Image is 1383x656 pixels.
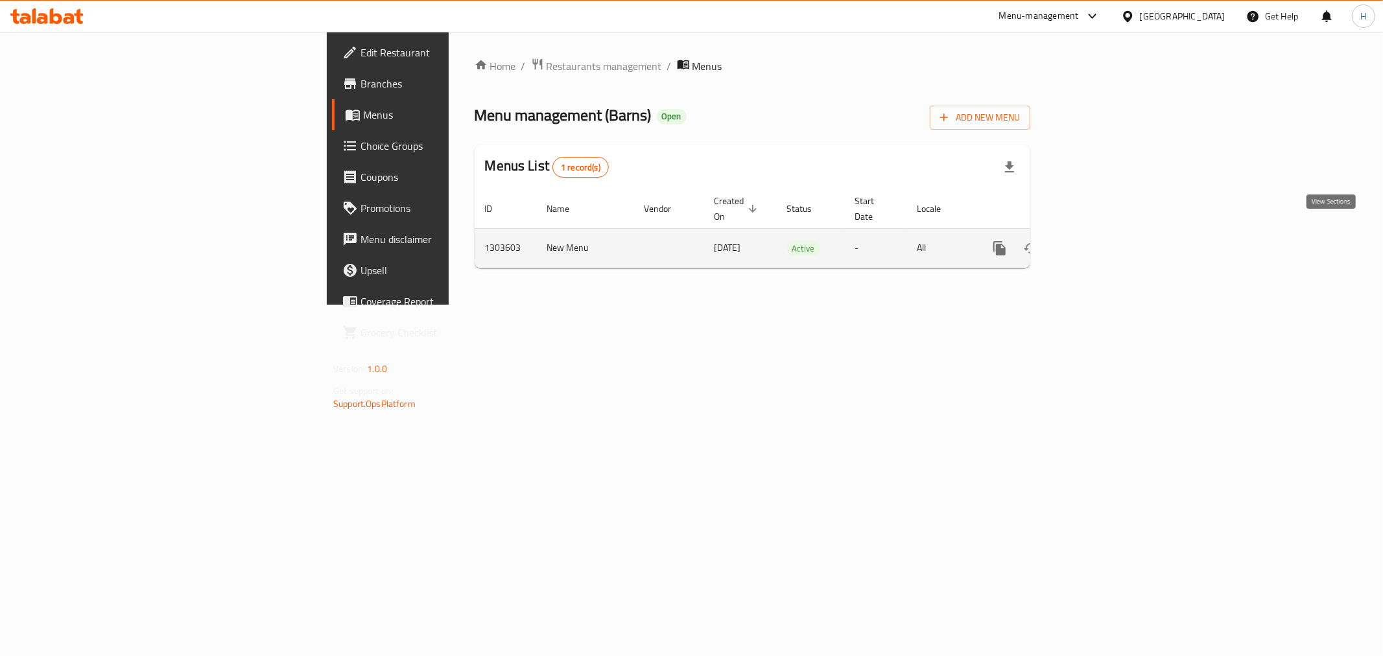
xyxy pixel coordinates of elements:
[361,45,547,60] span: Edit Restaurant
[361,200,547,216] span: Promotions
[999,8,1079,24] div: Menu-management
[657,111,687,122] span: Open
[485,156,609,178] h2: Menus List
[917,201,958,217] span: Locale
[692,58,722,74] span: Menus
[475,189,1119,268] table: enhanced table
[361,76,547,91] span: Branches
[994,152,1025,183] div: Export file
[667,58,672,74] li: /
[333,382,393,399] span: Get support on:
[1360,9,1366,23] span: H
[361,169,547,185] span: Coupons
[715,193,761,224] span: Created On
[475,58,1030,75] nav: breadcrumb
[547,58,662,74] span: Restaurants management
[547,201,587,217] span: Name
[333,360,365,377] span: Version:
[361,263,547,278] span: Upsell
[1015,233,1046,264] button: Change Status
[855,193,892,224] span: Start Date
[333,395,416,412] a: Support.OpsPlatform
[361,294,547,309] span: Coverage Report
[361,138,547,154] span: Choice Groups
[332,224,558,255] a: Menu disclaimer
[332,130,558,161] a: Choice Groups
[475,100,652,130] span: Menu management ( Barns )
[485,201,510,217] span: ID
[332,286,558,317] a: Coverage Report
[974,189,1119,229] th: Actions
[332,161,558,193] a: Coupons
[363,107,547,123] span: Menus
[332,99,558,130] a: Menus
[553,161,608,174] span: 1 record(s)
[657,109,687,124] div: Open
[361,325,547,340] span: Grocery Checklist
[787,201,829,217] span: Status
[984,233,1015,264] button: more
[367,360,387,377] span: 1.0.0
[715,239,741,256] span: [DATE]
[332,255,558,286] a: Upsell
[1140,9,1225,23] div: [GEOGRAPHIC_DATA]
[332,193,558,224] a: Promotions
[907,228,974,268] td: All
[332,37,558,68] a: Edit Restaurant
[845,228,907,268] td: -
[537,228,634,268] td: New Menu
[531,58,662,75] a: Restaurants management
[644,201,689,217] span: Vendor
[930,106,1030,130] button: Add New Menu
[332,68,558,99] a: Branches
[940,110,1020,126] span: Add New Menu
[332,317,558,348] a: Grocery Checklist
[787,241,820,256] span: Active
[361,231,547,247] span: Menu disclaimer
